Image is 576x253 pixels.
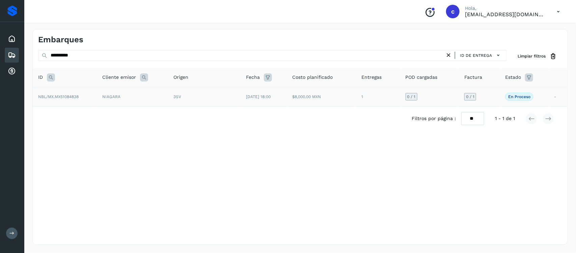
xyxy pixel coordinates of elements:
[246,74,260,81] span: Fecha
[292,74,333,81] span: Costo planificado
[102,74,136,81] span: Cliente emisor
[549,87,568,106] td: -
[38,74,43,81] span: ID
[505,74,521,81] span: Estado
[518,53,546,59] span: Limpiar filtros
[287,87,356,106] td: $8,000.00 MXN
[458,50,504,60] button: ID de entrega
[5,31,19,46] div: Inicio
[460,52,492,59] span: ID de entrega
[38,35,83,45] h4: Embarques
[38,94,79,99] span: NBL/MX.MX51084838
[407,95,416,99] span: 0 / 1
[406,74,438,81] span: POD cargadas
[361,74,382,81] span: Entregas
[464,74,482,81] span: Factura
[508,94,530,99] p: En proceso
[5,48,19,63] div: Embarques
[356,87,400,106] td: 1
[466,95,474,99] span: 0 / 1
[512,50,562,63] button: Limpiar filtros
[246,94,271,99] span: [DATE] 18:00
[465,5,546,11] p: Hola,
[97,87,168,106] td: NIAGARA
[465,11,546,18] p: cobranza@tms.com.mx
[412,115,456,122] span: Filtros por página :
[173,74,188,81] span: Origen
[173,94,181,99] span: 3SV
[495,115,515,122] span: 1 - 1 de 1
[5,64,19,79] div: Cuentas por cobrar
